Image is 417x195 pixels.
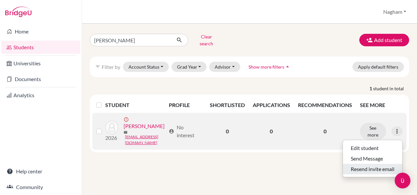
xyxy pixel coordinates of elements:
[248,64,284,70] span: Show more filters
[105,97,165,113] th: STUDENT
[359,34,409,46] button: Add student
[1,73,80,86] a: Documents
[123,62,169,72] button: Account Status
[206,97,249,113] th: SHORTLISTED
[380,6,409,18] button: Nagham
[95,64,100,69] i: filter_list
[90,34,171,46] input: Find student by name...
[125,134,166,146] a: [EMAIL_ADDRESS][DOMAIN_NAME]
[206,113,249,150] td: 0
[395,173,410,188] div: Open Intercom Messenger
[188,32,225,49] button: Clear search
[171,62,207,72] button: Grad Year
[343,153,402,164] button: Send Message
[343,143,402,153] button: Edit student
[298,127,352,135] p: 0
[124,122,165,130] a: [PERSON_NAME]
[1,165,80,178] a: Help center
[249,97,294,113] th: APPLICATIONS
[1,57,80,70] a: Universities
[105,121,118,134] img: Ziegler, Joel
[369,85,373,92] strong: 1
[1,41,80,54] a: Students
[169,129,174,134] span: account_circle
[1,25,80,38] a: Home
[124,130,128,134] span: mail
[243,62,296,72] button: Show more filtersarrow_drop_up
[124,117,130,122] span: error_outline
[294,97,356,113] th: RECOMMENDATIONS
[360,123,386,140] button: See more
[356,97,407,113] th: SEE MORE
[102,64,120,70] span: Filter by
[169,123,202,139] div: No interest
[5,7,31,17] img: Bridge-U
[373,85,409,92] span: student in total
[352,62,404,72] button: Apply default filters
[105,134,118,142] p: 2026
[165,97,206,113] th: PROFILE
[249,113,294,150] td: 0
[284,63,291,70] i: arrow_drop_up
[209,62,240,72] button: Advisor
[1,89,80,102] a: Analytics
[343,164,402,174] button: Resend invite email
[1,181,80,194] a: Community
